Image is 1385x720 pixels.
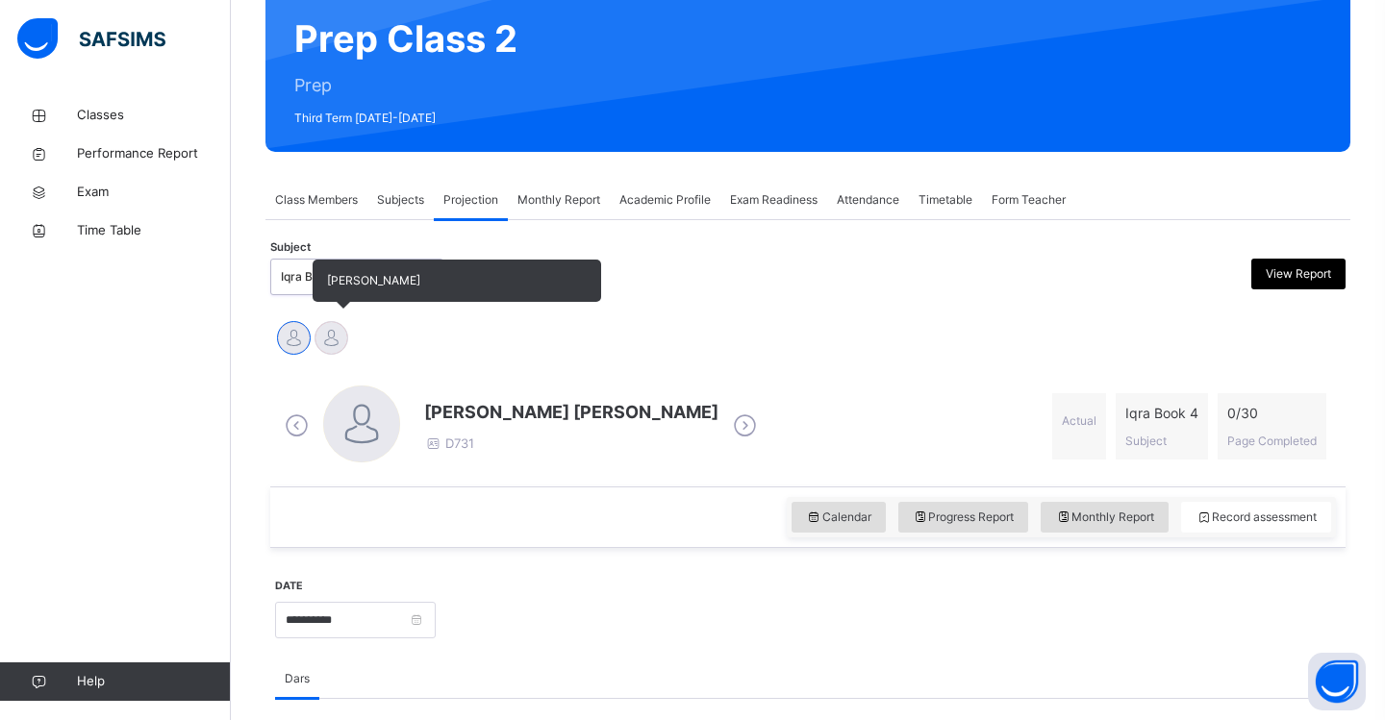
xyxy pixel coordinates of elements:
[275,191,358,209] span: Class Members
[1055,509,1154,526] span: Monthly Report
[443,191,498,209] span: Projection
[270,239,311,256] span: Subject
[1125,434,1167,448] span: Subject
[77,221,231,240] span: Time Table
[77,106,231,125] span: Classes
[77,183,231,202] span: Exam
[837,191,899,209] span: Attendance
[77,144,231,163] span: Performance Report
[992,191,1066,209] span: Form Teacher
[77,672,230,691] span: Help
[285,670,310,687] span: Dars
[1062,413,1096,428] span: Actual
[1308,653,1366,710] button: Open asap
[327,273,420,287] span: [PERSON_NAME]
[619,191,711,209] span: Academic Profile
[377,191,424,209] span: Subjects
[1227,434,1317,448] span: Page Completed
[1227,403,1317,423] span: 0 / 30
[806,509,871,526] span: Calendar
[1196,509,1317,526] span: Record assessment
[424,435,474,451] span: D731
[424,399,718,425] span: [PERSON_NAME] [PERSON_NAME]
[1125,403,1198,423] span: Iqra Book 4
[730,191,818,209] span: Exam Readiness
[275,579,303,594] label: Date
[17,18,165,59] img: safsims
[913,509,1015,526] span: Progress Report
[517,191,600,209] span: Monthly Report
[1266,265,1331,283] span: View Report
[919,191,972,209] span: Timetable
